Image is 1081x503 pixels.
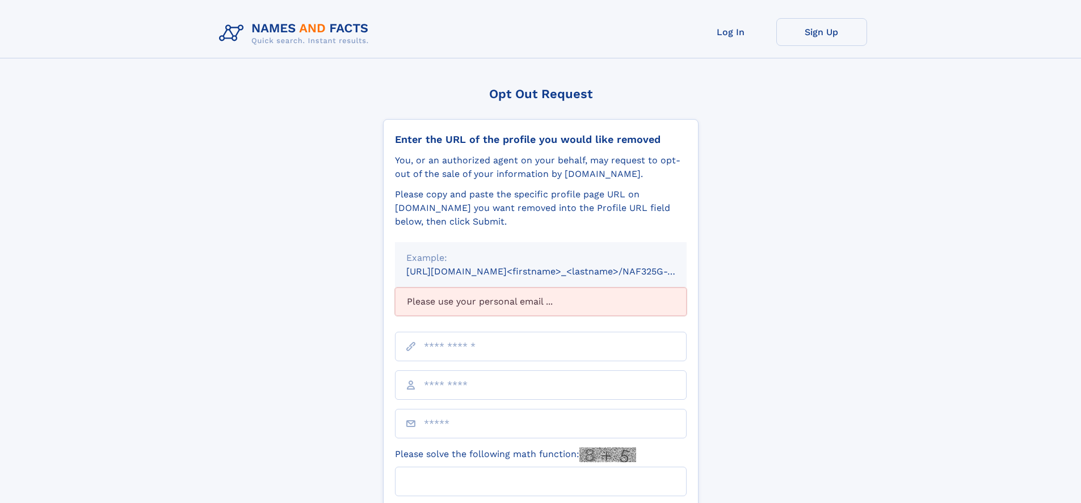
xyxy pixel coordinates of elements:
label: Please solve the following math function: [395,447,636,462]
img: Logo Names and Facts [214,18,378,49]
a: Log In [685,18,776,46]
div: Enter the URL of the profile you would like removed [395,133,687,146]
div: You, or an authorized agent on your behalf, may request to opt-out of the sale of your informatio... [395,154,687,181]
div: Opt Out Request [383,87,699,101]
small: [URL][DOMAIN_NAME]<firstname>_<lastname>/NAF325G-xxxxxxxx [406,266,708,277]
div: Please use your personal email ... [395,288,687,316]
div: Please copy and paste the specific profile page URL on [DOMAIN_NAME] you want removed into the Pr... [395,188,687,229]
div: Example: [406,251,675,265]
a: Sign Up [776,18,867,46]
